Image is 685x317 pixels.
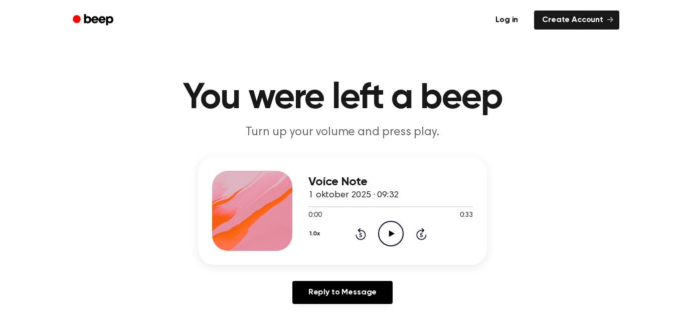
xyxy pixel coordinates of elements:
[308,225,323,242] button: 1.0x
[66,11,122,30] a: Beep
[460,210,473,221] span: 0:33
[485,9,528,32] a: Log in
[308,210,321,221] span: 0:00
[308,175,473,189] h3: Voice Note
[86,80,599,116] h1: You were left a beep
[292,281,393,304] a: Reply to Message
[150,124,535,141] p: Turn up your volume and press play.
[308,191,398,200] span: 1 oktober 2025 · 09:32
[534,11,619,30] a: Create Account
